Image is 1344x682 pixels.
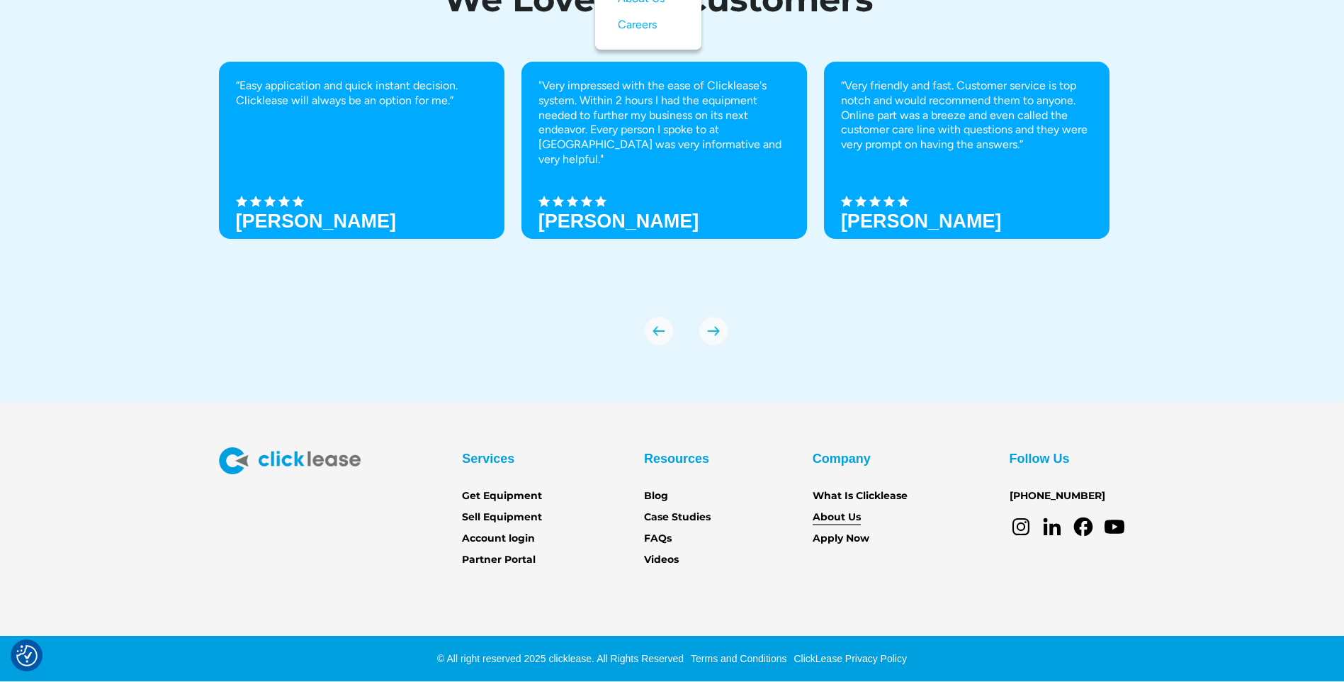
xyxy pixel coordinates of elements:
[898,196,909,207] img: Black star icon
[553,196,564,207] img: Black star icon
[538,196,550,207] img: Black star icon
[462,510,542,525] a: Sell Equipment
[219,447,361,474] img: Clicklease logo
[581,196,592,207] img: Black star icon
[462,447,514,470] div: Services
[687,653,786,664] a: Terms and Conditions
[644,552,679,568] a: Videos
[538,211,699,232] strong: [PERSON_NAME]
[644,510,711,525] a: Case Studies
[538,79,790,167] p: "Very impressed with the ease of Clicklease's system. Within 2 hours I had the equipment needed t...
[841,211,1002,232] h3: [PERSON_NAME]
[813,488,908,504] a: What Is Clicklease
[462,552,536,568] a: Partner Portal
[813,510,861,525] a: About Us
[618,12,679,38] a: Careers
[841,79,1092,152] p: “Very friendly and fast. Customer service is top notch and would recommend them to anyone. Online...
[16,645,38,666] button: Consent Preferences
[462,531,535,547] a: Account login
[219,62,504,289] div: 1 of 8
[278,196,290,207] img: Black star icon
[236,211,397,232] h3: [PERSON_NAME]
[824,62,1109,289] div: 3 of 8
[813,447,871,470] div: Company
[644,488,668,504] a: Blog
[236,196,247,207] img: Black star icon
[1010,447,1070,470] div: Follow Us
[437,652,684,666] div: © All right reserved 2025 clicklease. All Rights Reserved
[1010,488,1105,504] a: [PHONE_NUMBER]
[883,196,895,207] img: Black star icon
[219,62,1126,345] div: carousel
[462,488,542,504] a: Get Equipment
[16,645,38,666] img: Revisit consent button
[813,531,869,547] a: Apply Now
[855,196,866,207] img: Black star icon
[236,79,487,108] p: “Easy application and quick instant decision. Clicklease will always be an option for me.”
[567,196,578,207] img: Black star icon
[790,653,907,664] a: ClickLease Privacy Policy
[521,62,807,289] div: 2 of 8
[699,317,728,345] img: arrow Icon
[250,196,261,207] img: Black star icon
[841,196,852,207] img: Black star icon
[264,196,276,207] img: Black star icon
[699,317,728,345] div: next slide
[645,317,673,345] img: arrow Icon
[869,196,881,207] img: Black star icon
[645,317,673,345] div: previous slide
[644,447,709,470] div: Resources
[595,196,606,207] img: Black star icon
[293,196,304,207] img: Black star icon
[644,531,672,547] a: FAQs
